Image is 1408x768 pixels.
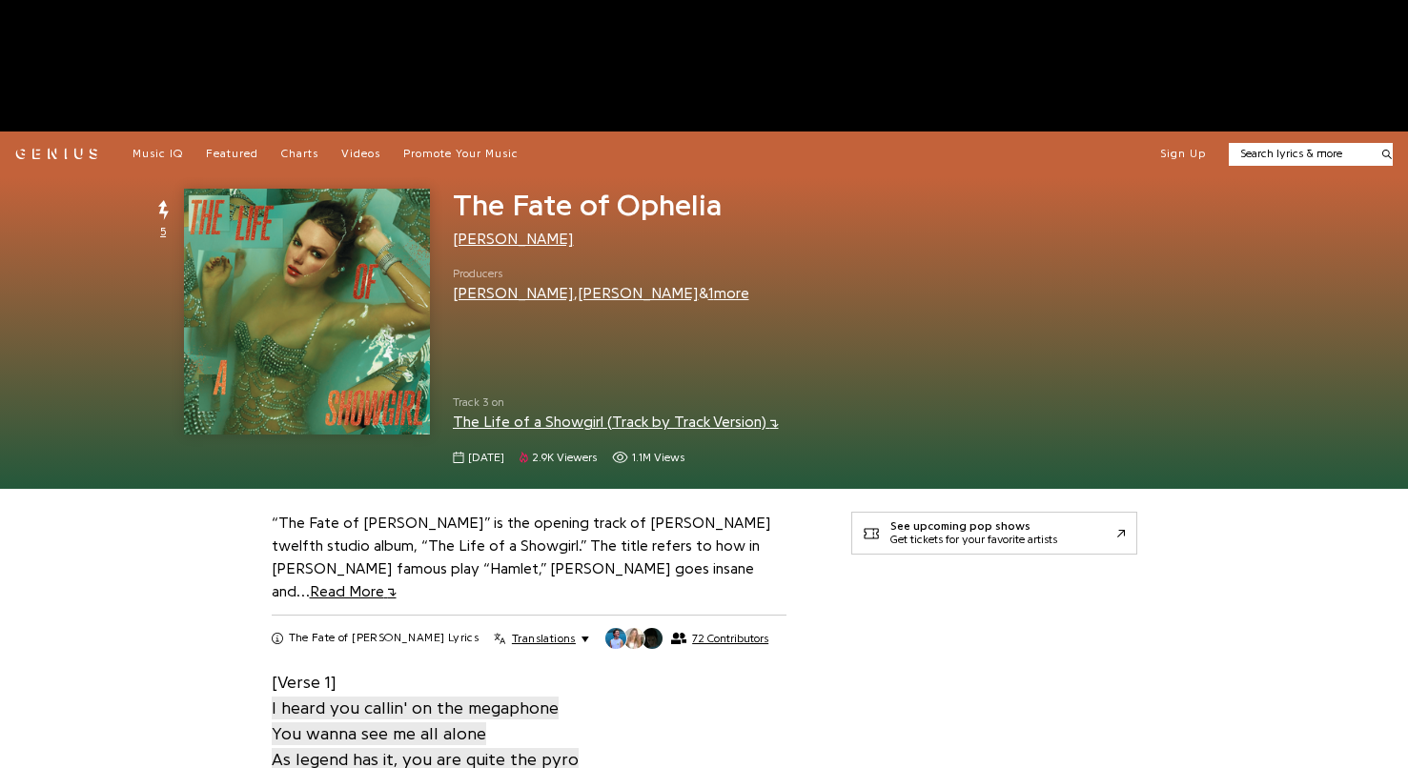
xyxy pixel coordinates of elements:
[272,515,771,599] a: “The Fate of [PERSON_NAME]” is the opening track of [PERSON_NAME] twelfth studio album, “The Life...
[453,283,749,305] div: , &
[604,627,768,650] button: 72 Contributors
[578,286,699,301] a: [PERSON_NAME]
[494,631,588,646] button: Translations
[851,512,1137,555] a: See upcoming pop showsGet tickets for your favorite artists
[890,534,1057,547] div: Get tickets for your favorite artists
[520,450,597,466] span: 2,929 viewers
[281,148,318,159] span: Charts
[1229,146,1371,162] input: Search lyrics & more
[632,450,684,466] span: 1.1M views
[453,266,749,282] span: Producers
[310,584,397,599] span: Read More
[453,394,821,411] span: Track 3 on
[453,286,574,301] a: [PERSON_NAME]
[403,148,519,159] span: Promote Your Music
[281,147,318,162] a: Charts
[403,147,519,162] a: Promote Your Music
[890,520,1057,534] div: See upcoming pop shows
[468,450,504,466] span: [DATE]
[206,147,258,162] a: Featured
[532,450,597,466] span: 2.9K viewers
[206,148,258,159] span: Featured
[453,414,779,430] a: The Life of a Showgirl (Track by Track Version)
[453,191,722,221] span: The Fate of Ophelia
[612,450,684,466] span: 1,128,064 views
[851,203,852,204] iframe: Primis Frame
[341,147,380,162] a: Videos
[341,148,380,159] span: Videos
[1160,147,1206,162] button: Sign Up
[133,148,183,159] span: Music IQ
[512,631,576,646] span: Translations
[708,285,749,303] button: 1more
[453,232,574,247] a: [PERSON_NAME]
[133,147,183,162] a: Music IQ
[160,224,166,240] span: 5
[184,189,430,435] img: Cover art for The Fate of Ophelia by Taylor Swift
[289,631,480,646] h2: The Fate of [PERSON_NAME] Lyrics
[692,632,768,645] span: 72 Contributors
